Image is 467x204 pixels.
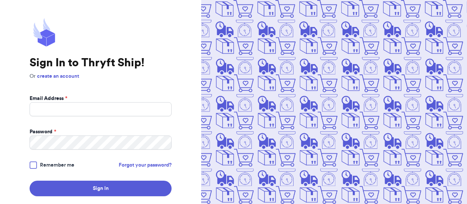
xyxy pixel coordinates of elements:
[30,128,56,136] label: Password
[30,73,172,80] p: Or
[30,95,67,102] label: Email Address
[37,74,79,79] a: create an account
[30,181,172,196] button: Sign In
[40,161,74,169] span: Remember me
[119,161,172,169] a: Forgot your password?
[30,56,172,70] h1: Sign In to Thryft Ship!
